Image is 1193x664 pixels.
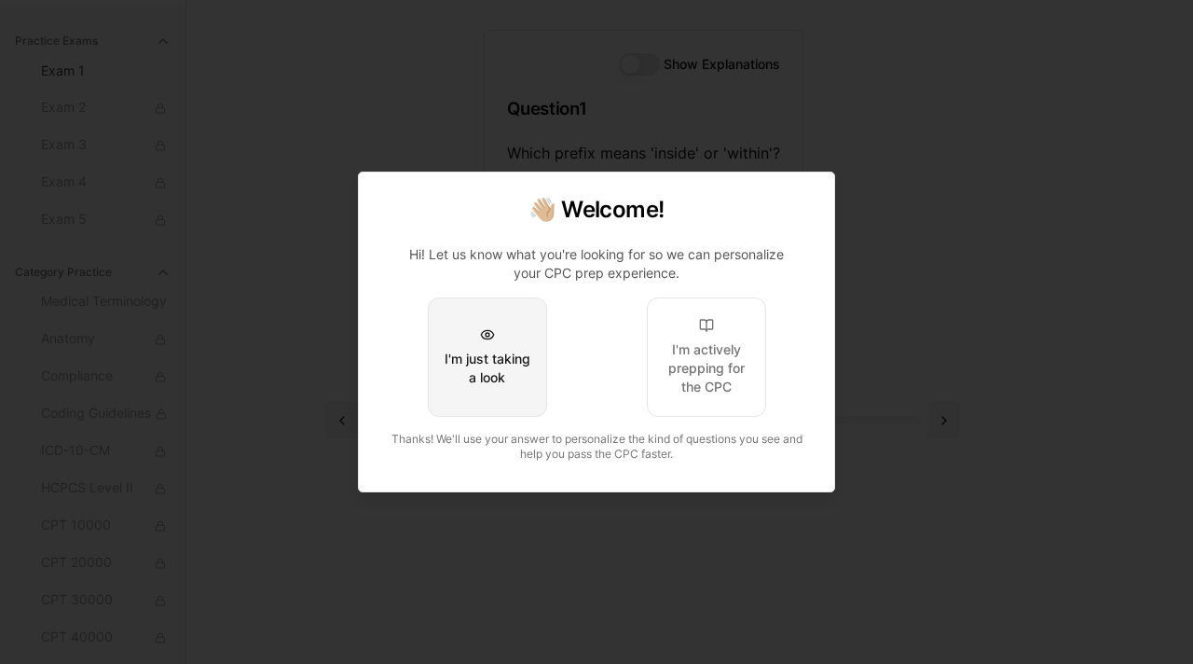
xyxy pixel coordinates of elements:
h2: 👋🏼 Welcome! [381,195,812,225]
button: I'm just taking a look [428,297,547,417]
div: I'm actively prepping for the CPC [663,340,750,396]
span: Thanks! We'll use your answer to personalize the kind of questions you see and help you pass the ... [391,432,802,461]
p: Hi! Let us know what you're looking for so we can personalize your CPC prep experience. [396,245,797,283]
div: I'm just taking a look [444,350,531,387]
button: I'm actively prepping for the CPC [647,297,766,417]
